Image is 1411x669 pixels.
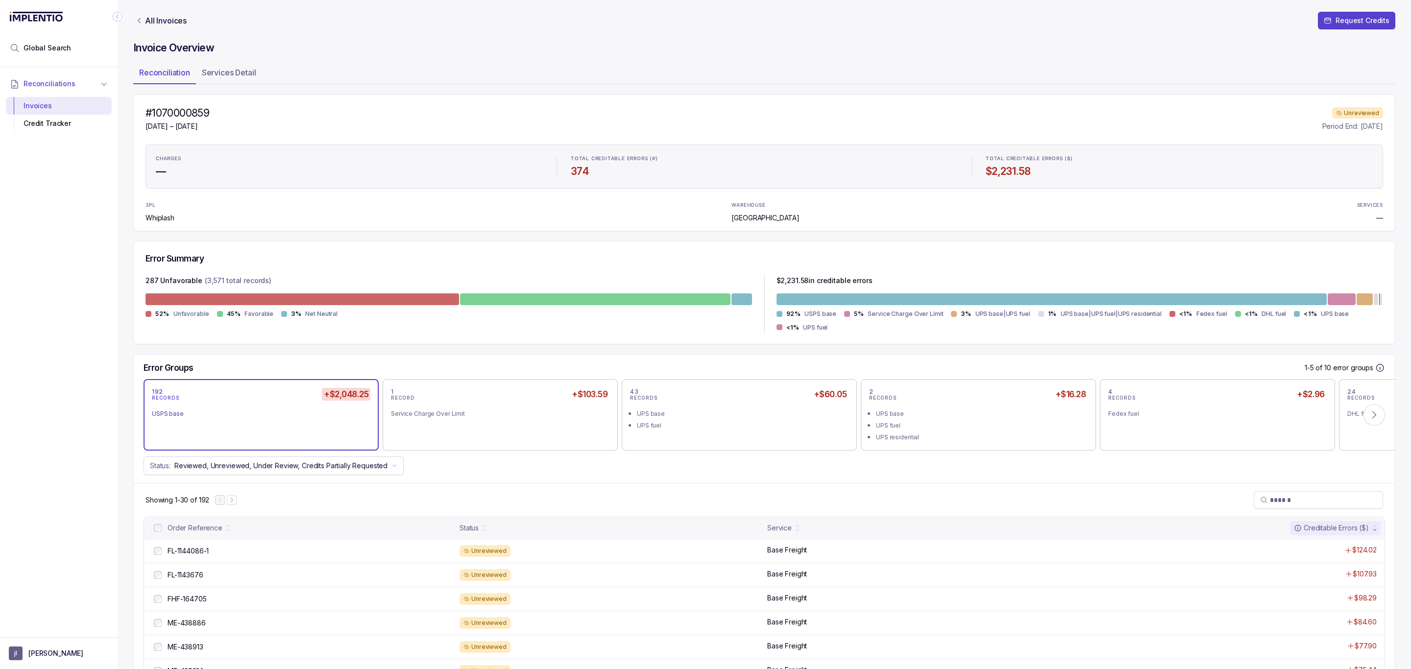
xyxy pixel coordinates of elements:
[168,570,203,580] p: FL-1143676
[1322,121,1383,131] p: Period End: [DATE]
[460,569,511,581] div: Unreviewed
[174,461,388,471] p: Reviewed, Unreviewed, Under Review, Credits Partially Requested
[150,461,170,471] p: Status:
[777,276,873,287] p: $ 2,231.58 in creditable errors
[1336,16,1389,25] p: Request Credits
[767,569,807,579] p: Base Freight
[630,388,638,396] p: 43
[154,524,162,532] input: checkbox-checkbox
[1318,12,1395,29] button: Request Credits
[391,388,394,396] p: 1
[637,409,848,419] div: UPS base
[767,545,807,555] p: Base Freight
[1196,309,1227,319] p: Fedex fuel
[961,310,971,318] p: 3%
[1354,617,1377,627] p: $84.60
[986,156,1073,162] p: TOTAL CREDITABLE ERRORS ($)
[152,395,179,401] p: RECORDS
[24,79,75,89] span: Reconciliations
[154,595,162,603] input: checkbox-checkbox
[767,523,792,533] div: Service
[731,202,765,208] p: WAREHOUSE
[146,121,209,131] p: [DATE] – [DATE]
[146,253,204,264] h5: Error Summary
[1294,523,1369,533] div: Creditable Errors ($)
[876,432,1087,442] div: UPS residential
[133,16,189,25] a: Link All Invoices
[1108,409,1319,419] div: Fedex fuel
[565,149,964,184] li: Statistic TOTAL CREDITABLE ERRORS (#)
[1321,309,1349,319] p: UPS base
[630,395,657,401] p: RECORDS
[1332,107,1383,119] div: Unreviewed
[1262,309,1286,319] p: DHL fuel
[391,395,415,401] p: RECORD
[154,571,162,579] input: checkbox-checkbox
[173,309,209,319] p: Unfavorable
[1245,310,1258,318] p: <1%
[9,646,23,660] span: User initials
[868,309,943,319] p: Service Charge Over Limit
[14,115,104,132] div: Credit Tracker
[1179,310,1192,318] p: <1%
[1376,213,1383,223] p: —
[1108,388,1113,396] p: 4
[869,395,897,401] p: RECORDS
[168,546,209,556] p: FL-1144086-1
[168,642,203,652] p: ME-438913
[196,65,262,84] li: Tab Services Detail
[145,16,187,25] p: All Invoices
[854,310,864,318] p: 5%
[168,594,207,604] p: FHF-164705
[144,456,404,475] button: Status:Reviewed, Unreviewed, Under Review, Credits Partially Requested
[803,323,827,333] p: UPS fuel
[876,421,1087,430] div: UPS fuel
[139,67,190,78] p: Reconciliation
[133,65,1395,84] ul: Tab Group
[112,11,123,23] div: Collapse Icon
[244,309,273,319] p: Favorable
[767,617,807,627] p: Base Freight
[156,156,181,162] p: CHARGES
[876,409,1087,419] div: UPS base
[767,641,807,651] p: Base Freight
[1048,310,1057,318] p: 1%
[786,324,800,332] p: <1%
[146,106,209,120] h4: #1070000859
[460,617,511,629] div: Unreviewed
[1061,309,1162,319] p: UPS base|UPS fuel|UPS residential
[155,310,170,318] p: 52%
[156,165,543,178] h4: —
[146,276,202,287] p: 287 Unfavorable
[146,495,209,505] div: Remaining page entries
[14,97,104,115] div: Invoices
[146,213,174,223] p: Whiplash
[144,362,194,373] h5: Error Groups
[570,388,609,401] h5: +$103.59
[1347,388,1356,396] p: 24
[152,388,163,396] p: 192
[6,95,112,135] div: Reconciliations
[869,388,874,396] p: 2
[571,156,658,162] p: TOTAL CREDITABLE ERRORS (#)
[460,593,511,605] div: Unreviewed
[804,309,836,319] p: USPS base
[460,641,511,653] div: Unreviewed
[1352,545,1377,555] p: $124.02
[1295,388,1327,401] h5: +$2.96
[168,618,206,628] p: ME-438886
[460,545,511,557] div: Unreviewed
[1357,202,1383,208] p: SERVICES
[133,65,196,84] li: Tab Reconciliation
[322,388,370,401] h5: +$2,048.25
[305,309,338,319] p: Net Neutral
[146,144,1383,189] ul: Statistic Highlights
[202,67,256,78] p: Services Detail
[812,388,849,401] h5: +$60.05
[6,73,112,95] button: Reconciliations
[291,310,301,318] p: 3%
[1108,395,1136,401] p: RECORDS
[146,495,209,505] p: Showing 1-30 of 192
[1305,363,1333,373] p: 1-5 of 10
[1355,641,1377,651] p: $77.90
